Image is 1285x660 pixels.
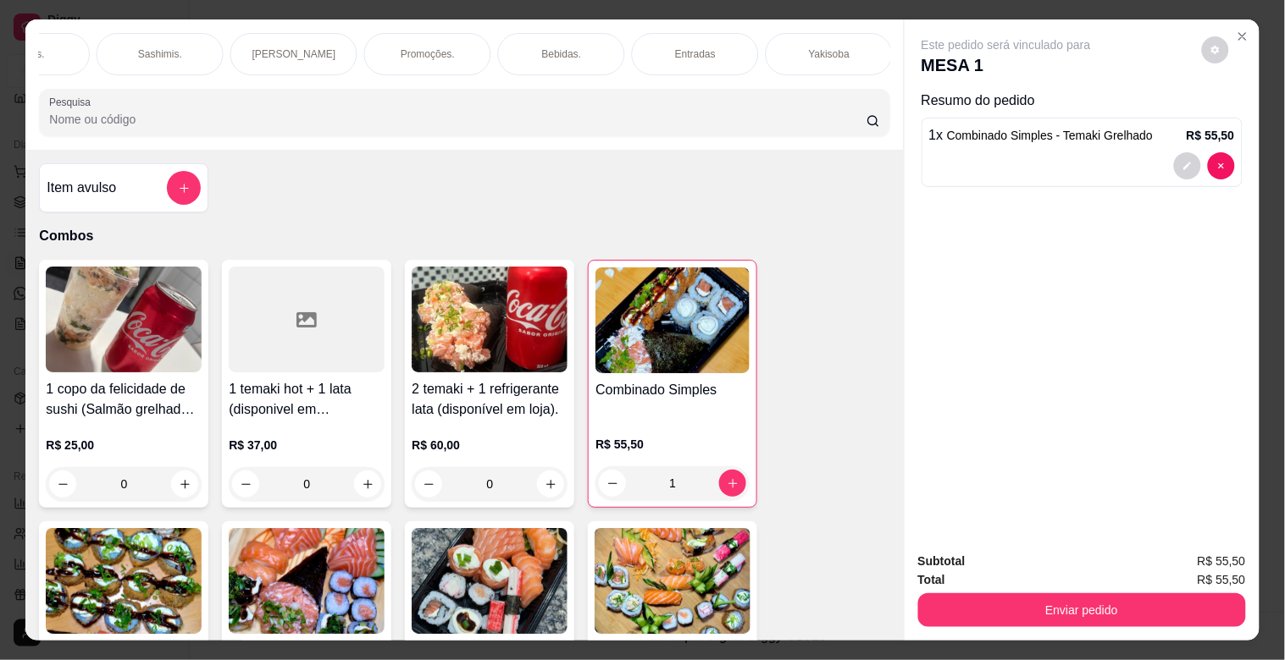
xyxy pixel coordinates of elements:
p: [PERSON_NAME] [252,47,336,61]
p: Sashimis. [138,47,182,61]
img: product-image [412,528,568,634]
img: product-image [595,528,751,634]
h4: 2 temaki + 1 refrigerante lata (disponível em loja). [412,379,568,420]
button: decrease-product-quantity [49,470,76,498]
button: decrease-product-quantity [1174,152,1201,179]
p: R$ 55,50 [1187,127,1235,144]
p: Este pedido será vinculado para [922,36,1091,53]
p: R$ 60,00 [412,437,568,454]
strong: Total [918,573,945,586]
h4: Combinado Simples [595,380,750,400]
p: Resumo do pedido [922,91,1243,111]
label: Pesquisa [49,95,97,109]
span: R$ 55,50 [1198,570,1246,589]
p: Combos [39,226,889,246]
h4: 1 temaki hot + 1 lata (disponivel em [GEOGRAPHIC_DATA]) [229,379,385,420]
p: MESA 1 [922,53,1091,77]
button: increase-product-quantity [171,470,198,498]
p: Bebidas. [542,47,582,61]
button: increase-product-quantity [354,470,381,498]
p: Yakisoba [809,47,850,61]
img: product-image [412,267,568,372]
span: Combinado Simples - Temaki Grelhado [947,129,1153,142]
p: 1 x [929,125,1154,146]
button: Enviar pedido [918,593,1246,627]
p: R$ 55,50 [595,436,750,453]
img: product-image [595,267,750,373]
p: Entradas [675,47,716,61]
p: R$ 37,00 [229,437,385,454]
img: product-image [46,528,202,634]
img: product-image [229,528,385,634]
h4: Item avulso [47,178,116,198]
button: Close [1229,23,1256,50]
button: add-separate-item [167,171,201,205]
span: R$ 55,50 [1198,552,1246,570]
button: decrease-product-quantity [1208,152,1235,179]
input: Pesquisa [49,111,867,128]
strong: Subtotal [918,554,966,568]
img: product-image [46,267,202,372]
button: decrease-product-quantity [232,470,259,498]
button: decrease-product-quantity [1202,36,1229,63]
h4: 1 copo da felicidade de sushi (Salmão grelhado) 200ml + 1 lata (disponivel em [GEOGRAPHIC_DATA]) [46,379,202,420]
p: R$ 25,00 [46,437,202,454]
p: Promoções. [401,47,455,61]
